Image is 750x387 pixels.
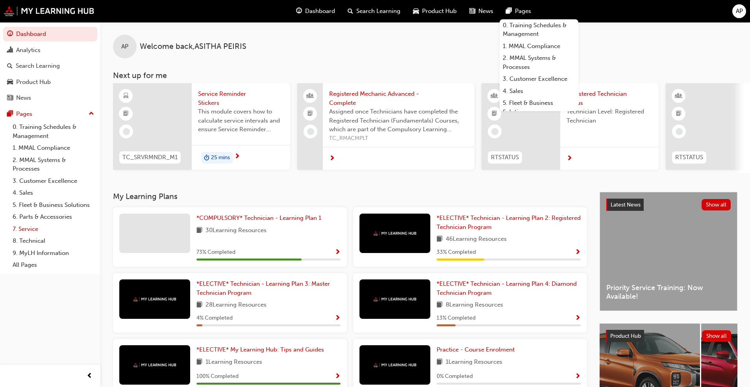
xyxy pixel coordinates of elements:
span: booktick-icon [307,109,313,119]
span: AP [736,7,743,16]
span: 28 Learning Resources [206,300,267,310]
div: Search Learning [16,61,60,71]
span: 33 % Completed [437,248,476,257]
span: 13 % Completed [437,314,476,323]
span: 8 Learning Resources [446,300,503,310]
span: *ELECTIVE* Technician - Learning Plan 2: Registered Technician Program [437,214,581,231]
a: Product HubShow all [606,330,731,342]
span: AP [121,42,128,51]
span: learningResourceType_INSTRUCTOR_LED-icon [492,91,497,101]
a: 6. Parts & Accessories [9,211,97,223]
img: mmal [373,297,417,302]
div: Pages [16,110,32,119]
button: DashboardAnalyticsSearch LearningProduct HubNews [3,25,97,107]
a: Dashboard [3,27,97,41]
span: TC_RMACMPLT [329,134,468,143]
span: RTSTATUS [675,153,703,162]
span: 4 % Completed [196,314,233,323]
img: mmal [373,231,417,236]
a: guage-iconDashboard [290,3,341,19]
a: 9. MyLH Information [9,247,97,259]
a: All Pages [9,259,97,271]
span: News [478,7,493,16]
span: Service Reminder Stickers [198,89,284,107]
span: pages-icon [506,6,512,16]
span: 30 Learning Resources [206,226,267,236]
span: learningResourceType_ELEARNING-icon [123,91,129,101]
span: up-icon [89,109,94,119]
a: TC_SRVRMNDR_M1Service Reminder StickersThis module covers how to calculate service intervals and ... [113,83,290,170]
button: Show Progress [335,247,341,257]
span: news-icon [469,6,475,16]
button: Show Progress [335,313,341,323]
span: *ELECTIVE* Technician - Learning Plan 3: Master Technician Program [196,280,330,296]
span: Show Progress [335,249,341,256]
a: search-iconSearch Learning [341,3,407,19]
a: Product Hub [3,75,97,89]
a: 4. Sales [500,85,578,97]
span: Latest News [611,201,641,208]
a: 8. Technical [9,235,97,247]
a: *ELECTIVE* Technician - Learning Plan 2: Registered Technician Program [437,214,581,231]
span: 1 Learning Resources [446,357,502,367]
span: search-icon [7,63,13,70]
span: prev-icon [87,371,93,381]
span: Product Hub [610,333,641,339]
span: Show Progress [575,315,581,322]
a: 7. Service [9,223,97,235]
a: 3. Customer Excellence [500,73,578,85]
span: booktick-icon [676,109,681,119]
span: Show Progress [335,315,341,322]
img: mmal [133,297,176,302]
a: *ELECTIVE* Technician - Learning Plan 3: Master Technician Program [196,279,341,297]
span: 46 Learning Resources [446,234,507,244]
span: TC_SRVRMNDR_M1 [122,153,178,162]
span: Welcome back , ASITHA PEIRIS [140,42,246,51]
span: This module covers how to calculate service intervals and ensure Service Reminder Stickers are co... [198,107,284,134]
span: car-icon [7,79,13,86]
span: book-icon [437,300,443,310]
span: Search Learning [356,7,400,16]
h3: My Learning Plans [113,192,587,201]
span: book-icon [437,357,443,367]
a: 5. Fleet & Business Solutions [500,97,578,118]
span: 25 mins [211,153,230,162]
a: 0. Training Schedules & Management [9,121,97,142]
a: Registered Mechanic Advanced - CompleteAssigned once Technicians have completed the Registered Te... [297,83,474,170]
img: mmal [373,363,417,368]
a: *ELECTIVE* My Learning Hub: Tips and Guides [196,345,327,354]
a: 4. Sales [9,187,97,199]
span: Practice - Course Enrolment [437,346,515,353]
a: Latest NewsShow allPriority Service Training: Now Available! [600,192,737,311]
span: Dashboard [305,7,335,16]
button: Pages [3,107,97,121]
span: duration-icon [204,153,209,163]
span: Technician Level: Registered Technician [567,107,652,125]
span: search-icon [348,6,353,16]
span: Show Progress [575,249,581,256]
span: book-icon [196,300,202,310]
span: people-icon [307,91,313,101]
button: Show all [702,199,731,210]
span: learningRecordVerb_NONE-icon [123,128,130,135]
a: pages-iconPages [500,3,537,19]
span: guage-icon [7,31,13,38]
img: mmal [4,6,94,16]
span: book-icon [437,234,443,244]
a: Latest NewsShow all [606,199,731,211]
button: Show Progress [575,372,581,381]
span: Product Hub [422,7,457,16]
a: *COMPULSORY* Technician - Learning Plan 1 [196,214,324,223]
span: next-icon [567,155,572,162]
button: Show Progress [335,372,341,381]
a: 0. Training Schedules & Management [500,19,578,40]
a: 3. Customer Excellence [9,175,97,187]
div: News [16,93,31,102]
span: 100 % Completed [196,372,239,381]
span: Registered Technician Status [567,89,652,107]
span: Assigned once Technicians have completed the Registered Technician (Fundamentals) Courses, which ... [329,107,468,134]
a: 1. MMAL Compliance [9,142,97,154]
a: News [3,91,97,105]
a: *ELECTIVE* Technician - Learning Plan 4: Diamond Technician Program [437,279,581,297]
